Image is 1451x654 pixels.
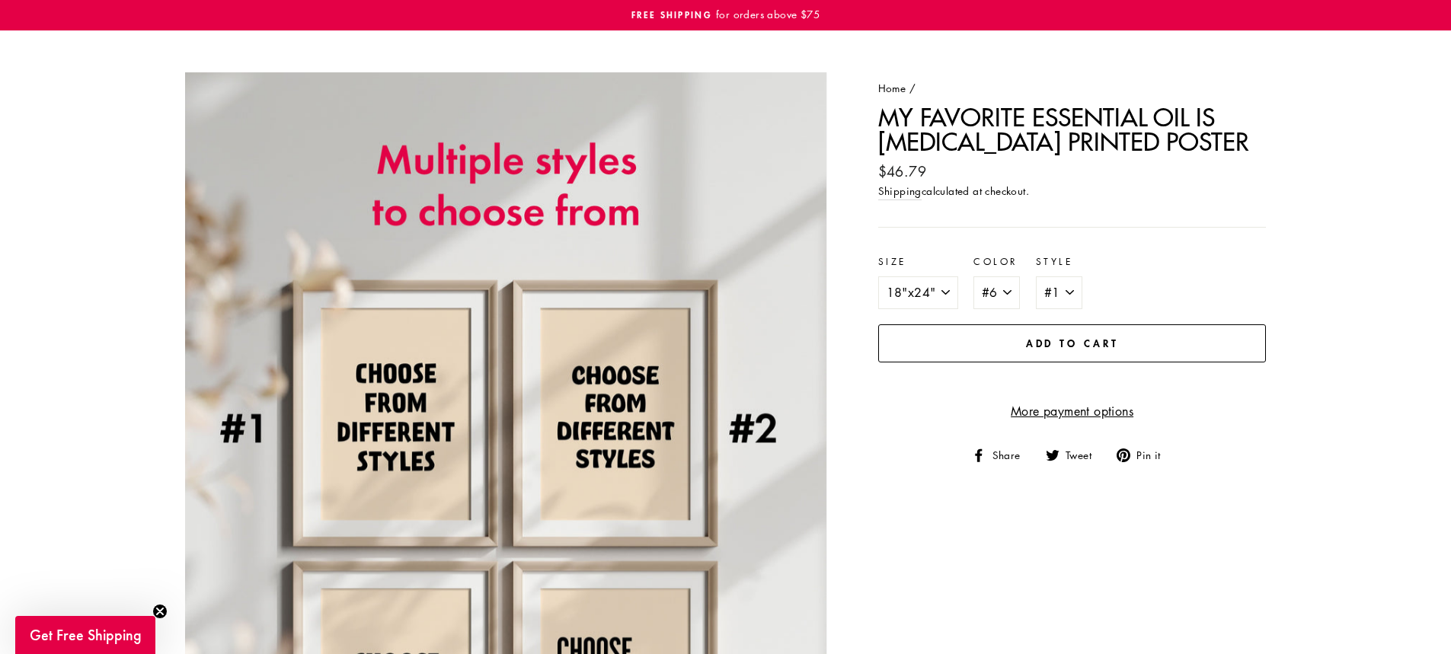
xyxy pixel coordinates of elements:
span: Pin it [1134,447,1171,464]
a: More payment options [878,402,1267,422]
label: Style [1036,254,1082,269]
div: calculated at checkout. [878,183,1267,200]
a: Home [878,80,906,95]
div: Get Free ShippingClose teaser [15,616,155,654]
span: Share [990,447,1032,464]
span: Add to cart [1026,336,1119,350]
button: Close teaser [152,604,168,619]
span: / [909,80,916,95]
span: Tweet [1063,447,1103,464]
span: for orders above $75 [712,6,820,21]
h1: My Favorite Essential Oil Is [MEDICAL_DATA] Printed Poster [878,104,1267,154]
span: Get Free Shipping [30,625,142,645]
span: FREE Shipping [631,8,712,21]
label: Size [878,254,958,269]
nav: breadcrumbs [878,80,1267,97]
button: Add to cart [878,324,1267,362]
label: Color [973,254,1020,269]
a: Shipping [878,183,922,200]
span: $46.79 [878,162,926,180]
